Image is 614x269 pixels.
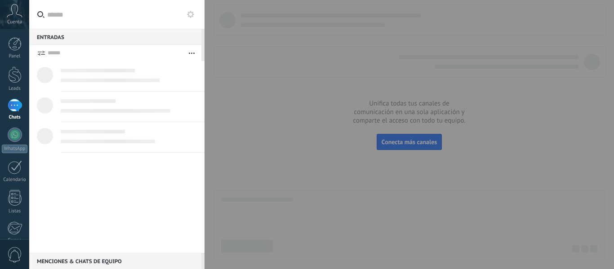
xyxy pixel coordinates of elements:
[2,208,28,214] div: Listas
[7,19,22,25] span: Cuenta
[2,177,28,183] div: Calendario
[2,53,28,59] div: Panel
[29,253,201,269] div: Menciones & Chats de equipo
[2,86,28,92] div: Leads
[2,115,28,120] div: Chats
[2,145,27,153] div: WhatsApp
[29,29,201,45] div: Entradas
[2,238,28,243] div: Correo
